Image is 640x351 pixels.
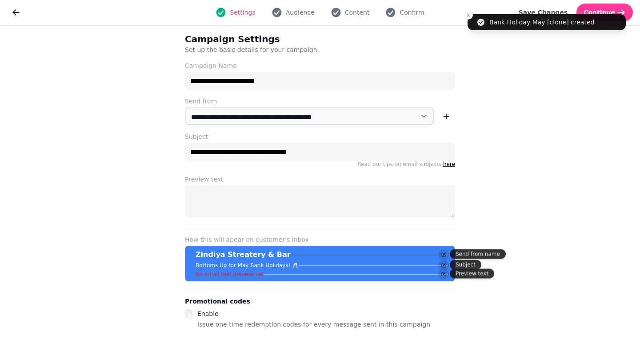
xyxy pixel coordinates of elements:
[185,175,455,184] label: Preview text
[185,132,455,141] label: Subject
[196,271,264,278] p: No email text preview set
[185,97,455,106] label: Send from
[196,262,299,269] p: Bottoms Up for May Bank Holidays! 🥂
[196,249,291,260] p: Zindiya Streatery & Bar
[185,161,455,168] p: Read our tips on email subjects
[489,18,594,27] div: Bank Holiday May [clone] created
[7,4,25,21] button: go back
[450,269,494,279] div: Preview text
[345,8,370,17] span: Content
[197,310,219,317] label: Enable
[185,296,250,307] legend: Promotional codes
[576,4,633,21] button: Continue
[185,235,455,244] label: How this will apear on customer's inbox
[185,61,455,70] label: Campaign Name
[286,8,315,17] span: Audience
[400,8,424,17] span: Confirm
[185,45,412,54] p: Set up the basic details for your campaign.
[512,4,575,21] button: Save Changes
[230,8,255,17] span: Settings
[450,249,506,259] div: Send from name
[197,319,430,330] p: Issue one time redemption codes for every message sent in this campaign
[450,260,481,270] div: Subject
[185,33,356,45] h2: Campaign Settings
[443,161,455,167] a: here
[464,11,473,20] button: Close toast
